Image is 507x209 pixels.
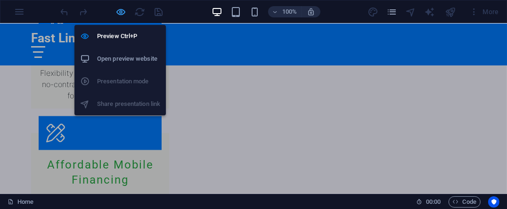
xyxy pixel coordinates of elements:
button: pages [386,6,398,17]
a: Click to cancel selection. Double-click to open Pages [8,196,33,208]
h6: Preview Ctrl+P [97,31,160,42]
button: 100% [268,6,302,17]
button: Usercentrics [488,196,499,208]
i: Pages (Ctrl+Alt+S) [386,7,397,17]
button: Code [449,196,481,208]
i: On resize automatically adjust zoom level to fit chosen device. [307,8,315,16]
span: Code [453,196,476,208]
h6: Session time [416,196,441,208]
h6: 100% [282,6,297,17]
span: : [433,198,434,205]
span: 00 00 [426,196,441,208]
h6: Open preview website [97,53,160,64]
